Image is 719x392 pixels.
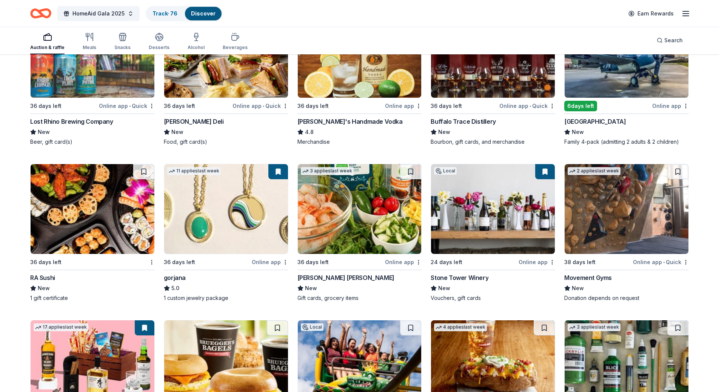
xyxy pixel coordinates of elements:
a: Discover [191,10,216,17]
div: Online app [519,257,555,267]
div: 11 applies last week [167,167,221,175]
a: Image for Tito's Handmade Vodka9 applieslast week36 days leftOnline app[PERSON_NAME]'s Handmade V... [297,8,422,146]
span: New [572,128,584,137]
img: Image for Stone Tower Winery [431,164,555,254]
a: Home [30,5,51,22]
img: Image for Movement Gyms [565,164,688,254]
span: 4.8 [305,128,314,137]
div: 6 days left [564,101,597,111]
a: Image for Movement Gyms2 applieslast week38 days leftOnline app•QuickMovement GymsNewDonation dep... [564,164,689,302]
div: Online app [652,101,689,111]
div: Alcohol [188,45,205,51]
a: Image for RA Sushi36 days leftRA SushiNew1 gift certificate [30,164,155,302]
div: Desserts [149,45,169,51]
div: Buffalo Trace Distillery [431,117,496,126]
span: New [38,284,50,293]
div: Online app [385,101,422,111]
div: Movement Gyms [564,273,612,282]
a: Earn Rewards [624,7,678,20]
div: Beverages [223,45,248,51]
div: Meals [83,45,96,51]
span: 5.0 [171,284,179,293]
div: 38 days left [564,258,596,267]
div: Family 4-pack (admitting 2 adults & 2 children) [564,138,689,146]
div: [PERSON_NAME] Deli [164,117,224,126]
div: Online app Quick [633,257,689,267]
span: • [530,103,531,109]
button: HomeAid Gala 2025 [57,6,140,21]
div: Online app Quick [499,101,555,111]
a: Track· 76 [152,10,177,17]
div: 36 days left [30,258,62,267]
div: Online app [385,257,422,267]
div: 3 applies last week [301,167,354,175]
div: 3 applies last week [568,323,620,331]
div: 2 applies last week [568,167,620,175]
div: Merchandise [297,138,422,146]
div: Donation depends on request [564,294,689,302]
div: [PERSON_NAME]'s Handmade Vodka [297,117,403,126]
div: Stone Tower Winery [431,273,488,282]
div: 24 days left [431,258,462,267]
button: Search [651,33,689,48]
div: Gift cards, grocery items [297,294,422,302]
div: 17 applies last week [34,323,88,331]
span: New [438,284,450,293]
span: New [171,128,183,137]
div: [GEOGRAPHIC_DATA] [564,117,626,126]
span: New [438,128,450,137]
div: 36 days left [164,101,195,111]
div: Snacks [114,45,131,51]
a: Image for Lost Rhino Brewing CompanyLocal36 days leftOnline app•QuickLost Rhino Brewing CompanyNe... [30,8,155,146]
div: Bourbon, gift cards, and merchandise [431,138,555,146]
div: Local [434,167,457,175]
div: [PERSON_NAME] [PERSON_NAME] [297,273,394,282]
div: Food, gift card(s) [164,138,288,146]
div: RA Sushi [30,273,55,282]
a: Image for Buffalo Trace Distillery11 applieslast week36 days leftOnline app•QuickBuffalo Trace Di... [431,8,555,146]
button: Alcohol [188,29,205,54]
div: 36 days left [297,101,329,111]
div: Vouchers, gift cards [431,294,555,302]
button: Meals [83,29,96,54]
div: Online app Quick [232,101,288,111]
div: 1 gift certificate [30,294,155,302]
div: 1 custom jewelry package [164,294,288,302]
span: Search [664,36,683,45]
a: Image for Harris Teeter3 applieslast week36 days leftOnline app[PERSON_NAME] [PERSON_NAME]NewGift... [297,164,422,302]
img: Image for Harris Teeter [298,164,422,254]
div: 36 days left [164,258,195,267]
div: 36 days left [297,258,329,267]
div: 36 days left [431,101,462,111]
div: Lost Rhino Brewing Company [30,117,113,126]
a: Image for Stone Tower WineryLocal24 days leftOnline appStone Tower WineryNewVouchers, gift cards [431,164,555,302]
span: • [663,259,665,265]
button: Beverages [223,29,248,54]
div: gorjana [164,273,186,282]
img: Image for RA Sushi [31,164,154,254]
span: HomeAid Gala 2025 [72,9,125,18]
div: Online app [252,257,288,267]
button: Track· 76Discover [146,6,222,21]
button: Auction & raffle [30,29,65,54]
img: Image for gorjana [164,164,288,254]
div: 36 days left [30,101,62,111]
button: Snacks [114,29,131,54]
a: Image for Military Aviation Museum1 applylast weekLocal6days leftOnline app[GEOGRAPHIC_DATA]NewFa... [564,8,689,146]
span: • [129,103,131,109]
span: New [572,284,584,293]
a: Image for McAlister's Deli9 applieslast week36 days leftOnline app•Quick[PERSON_NAME] DeliNewFood... [164,8,288,146]
button: Desserts [149,29,169,54]
div: Beer, gift card(s) [30,138,155,146]
span: New [305,284,317,293]
span: • [263,103,264,109]
div: Local [301,323,323,331]
div: 4 applies last week [434,323,487,331]
div: Auction & raffle [30,45,65,51]
span: New [38,128,50,137]
a: Image for gorjana11 applieslast week36 days leftOnline appgorjana5.01 custom jewelry package [164,164,288,302]
div: Online app Quick [99,101,155,111]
